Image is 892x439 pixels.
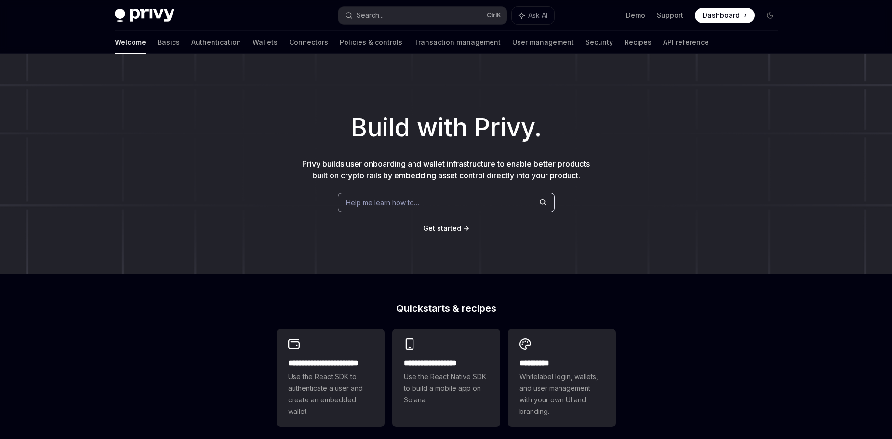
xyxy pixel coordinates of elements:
[253,31,278,54] a: Wallets
[115,31,146,54] a: Welcome
[423,224,461,232] span: Get started
[657,11,683,20] a: Support
[346,198,419,208] span: Help me learn how to…
[703,11,740,20] span: Dashboard
[512,31,574,54] a: User management
[392,329,500,427] a: **** **** **** ***Use the React Native SDK to build a mobile app on Solana.
[302,159,590,180] span: Privy builds user onboarding and wallet infrastructure to enable better products built on crypto ...
[423,224,461,233] a: Get started
[508,329,616,427] a: **** *****Whitelabel login, wallets, and user management with your own UI and branding.
[289,31,328,54] a: Connectors
[528,11,547,20] span: Ask AI
[625,31,652,54] a: Recipes
[512,7,554,24] button: Ask AI
[338,7,507,24] button: Search...CtrlK
[414,31,501,54] a: Transaction management
[357,10,384,21] div: Search...
[191,31,241,54] a: Authentication
[695,8,755,23] a: Dashboard
[288,371,373,417] span: Use the React SDK to authenticate a user and create an embedded wallet.
[340,31,402,54] a: Policies & controls
[487,12,501,19] span: Ctrl K
[277,304,616,313] h2: Quickstarts & recipes
[586,31,613,54] a: Security
[762,8,778,23] button: Toggle dark mode
[626,11,645,20] a: Demo
[15,109,877,146] h1: Build with Privy.
[404,371,489,406] span: Use the React Native SDK to build a mobile app on Solana.
[519,371,604,417] span: Whitelabel login, wallets, and user management with your own UI and branding.
[663,31,709,54] a: API reference
[115,9,174,22] img: dark logo
[158,31,180,54] a: Basics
